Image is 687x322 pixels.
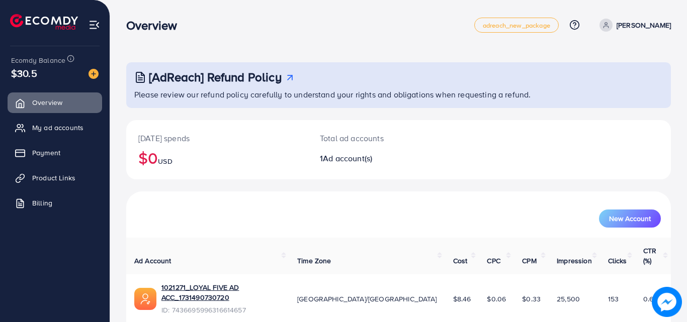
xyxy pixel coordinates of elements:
[474,18,559,33] a: adreach_new_package
[161,305,281,315] span: ID: 7436695996316614657
[32,123,83,133] span: My ad accounts
[138,148,296,167] h2: $0
[487,256,500,266] span: CPC
[297,256,331,266] span: Time Zone
[643,294,653,304] span: 0.6
[453,256,468,266] span: Cost
[8,118,102,138] a: My ad accounts
[652,287,682,317] img: image
[158,156,172,166] span: USD
[134,288,156,310] img: ic-ads-acc.e4c84228.svg
[32,198,52,208] span: Billing
[32,97,62,108] span: Overview
[138,132,296,144] p: [DATE] spends
[8,193,102,213] a: Billing
[297,294,437,304] span: [GEOGRAPHIC_DATA]/[GEOGRAPHIC_DATA]
[8,168,102,188] a: Product Links
[557,294,580,304] span: 25,500
[608,256,627,266] span: Clicks
[32,173,75,183] span: Product Links
[608,294,619,304] span: 153
[320,132,432,144] p: Total ad accounts
[487,294,506,304] span: $0.06
[483,22,550,29] span: adreach_new_package
[643,246,656,266] span: CTR (%)
[522,256,536,266] span: CPM
[89,19,100,31] img: menu
[609,215,651,222] span: New Account
[161,282,281,303] a: 1021271_LOYAL FIVE AD ACC_1731490730720
[8,143,102,163] a: Payment
[126,18,185,33] h3: Overview
[595,19,671,32] a: [PERSON_NAME]
[134,88,665,100] p: Please review our refund policy carefully to understand your rights and obligations when requesti...
[134,256,171,266] span: Ad Account
[453,294,471,304] span: $8.46
[149,70,282,84] h3: [AdReach] Refund Policy
[11,55,65,65] span: Ecomdy Balance
[557,256,592,266] span: Impression
[617,19,671,31] p: [PERSON_NAME]
[599,209,661,228] button: New Account
[32,148,60,158] span: Payment
[10,14,78,30] img: logo
[522,294,541,304] span: $0.33
[11,66,37,80] span: $30.5
[89,69,99,79] img: image
[8,92,102,113] a: Overview
[320,154,432,163] h2: 1
[323,153,372,164] span: Ad account(s)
